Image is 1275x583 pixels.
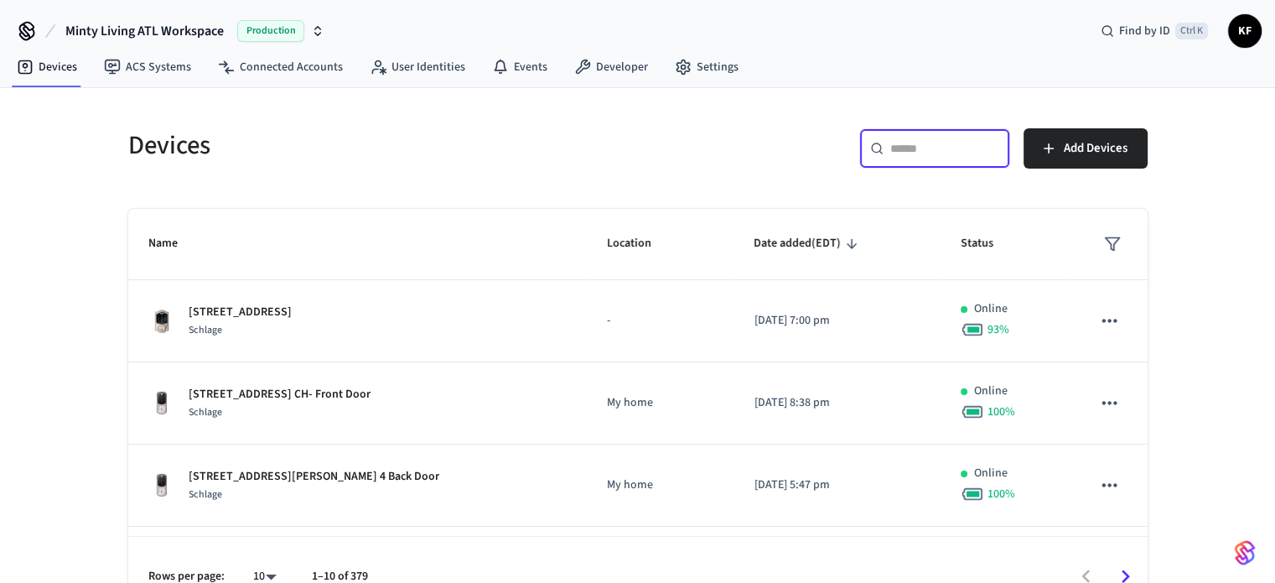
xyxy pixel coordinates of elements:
a: Events [479,52,561,82]
span: 100 % [987,486,1015,502]
span: Ctrl K [1175,23,1208,39]
a: Devices [3,52,91,82]
img: Yale Assure Touchscreen Wifi Smart Lock, Satin Nickel, Front [148,390,175,417]
a: Developer [561,52,661,82]
span: Status [961,231,1015,257]
p: [STREET_ADDRESS] [189,304,292,321]
img: SeamLogoGradient.69752ec5.svg [1235,539,1255,566]
a: Settings [661,52,752,82]
span: Name [148,231,200,257]
button: KF [1228,14,1262,48]
span: Find by ID [1119,23,1170,39]
span: Schlage [189,323,222,337]
a: ACS Systems [91,52,205,82]
img: Schlage Sense Smart Deadbolt with Camelot Trim, Front [148,308,175,335]
span: Location [607,231,673,257]
div: Find by IDCtrl K [1087,16,1221,46]
span: 100 % [987,403,1015,420]
span: 93 % [987,321,1009,338]
span: Add Devices [1064,138,1127,159]
button: Add Devices [1024,128,1148,169]
a: Connected Accounts [205,52,356,82]
p: - [607,312,714,330]
p: [DATE] 7:00 pm [754,312,920,330]
p: [DATE] 8:38 pm [754,394,920,412]
p: My home [607,476,714,494]
span: Date added(EDT) [754,231,863,257]
span: Minty Living ATL Workspace [65,21,224,41]
p: My home [607,394,714,412]
p: [STREET_ADDRESS][PERSON_NAME] 4 Back Door [189,468,439,486]
p: Online [974,465,1008,482]
img: Yale Assure Touchscreen Wifi Smart Lock, Satin Nickel, Front [148,472,175,499]
p: [STREET_ADDRESS] CH- Front Door [189,386,371,403]
span: KF [1230,16,1260,46]
span: Schlage [189,487,222,502]
a: User Identities [356,52,479,82]
p: Online [974,383,1008,400]
h5: Devices [128,128,628,163]
span: Production [237,20,304,42]
p: Online [974,300,1008,318]
span: Schlage [189,405,222,419]
p: [DATE] 5:47 pm [754,476,920,494]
